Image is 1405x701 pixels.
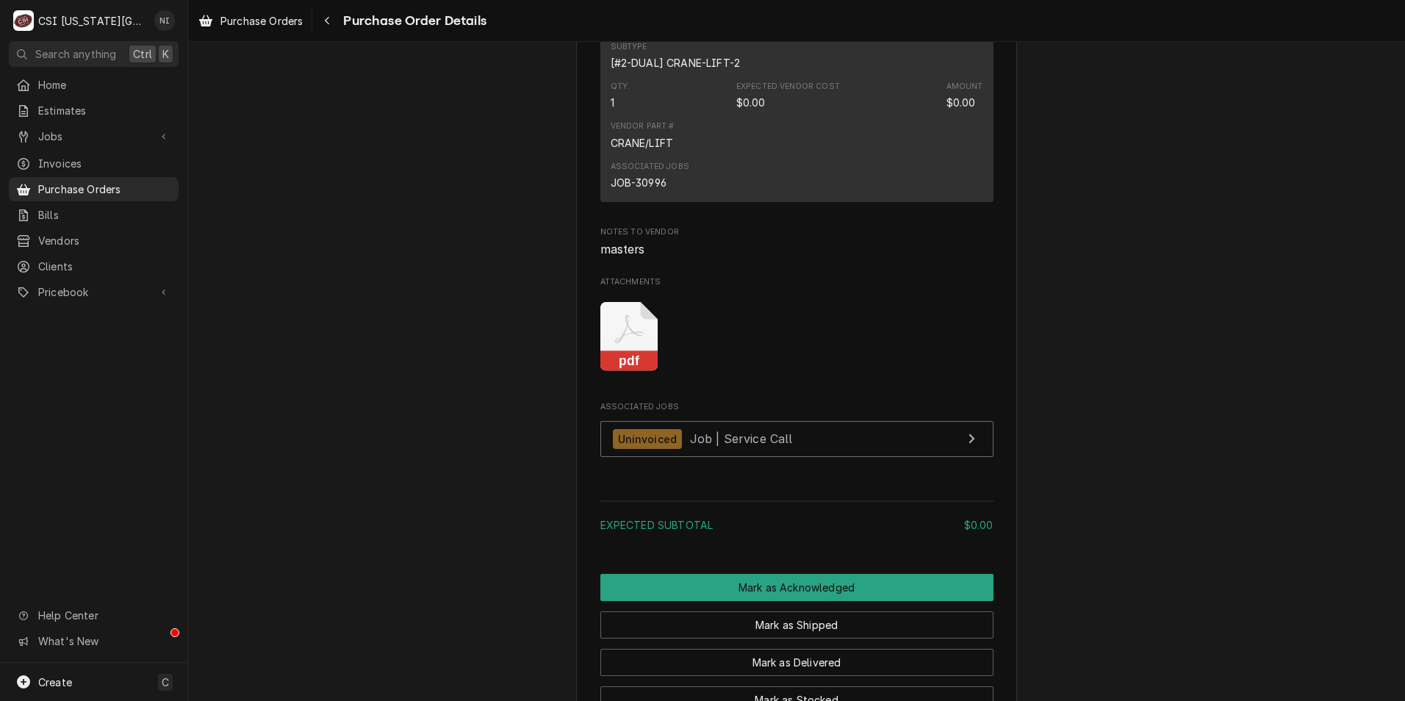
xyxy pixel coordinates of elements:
[9,73,179,97] a: Home
[600,226,993,258] div: Notes to Vendor
[736,95,766,110] div: Expected Vendor Cost
[600,302,658,372] button: pdf
[35,46,116,62] span: Search anything
[736,81,840,93] div: Expected Vendor Cost
[9,98,179,123] a: Estimates
[162,675,169,690] span: C
[611,135,674,151] div: CRANE/LIFT
[38,284,149,300] span: Pricebook
[611,121,675,132] div: Vendor Part #
[964,517,993,533] div: $0.00
[162,46,169,62] span: K
[38,129,149,144] span: Jobs
[600,241,993,259] span: Notes to Vendor
[38,259,171,274] span: Clients
[600,611,993,639] button: Mark as Shipped
[13,10,34,31] div: CSI Kansas City's Avatar
[611,81,630,110] div: Quantity
[220,13,303,29] span: Purchase Orders
[611,55,741,71] div: Subtype
[9,229,179,253] a: Vendors
[600,401,993,413] span: Associated Jobs
[946,95,976,110] div: Amount
[38,77,171,93] span: Home
[38,103,171,118] span: Estimates
[13,10,34,31] div: C
[600,519,714,531] span: Expected Subtotal
[736,81,840,110] div: Expected Vendor Cost
[611,41,741,71] div: Subtype
[315,9,339,32] button: Navigate back
[133,46,152,62] span: Ctrl
[9,203,179,227] a: Bills
[38,633,170,649] span: What's New
[946,81,983,93] div: Amount
[9,603,179,628] a: Go to Help Center
[600,517,993,533] div: Subtotal
[38,207,171,223] span: Bills
[600,495,993,543] div: Amount Summary
[600,421,993,457] a: View Job
[193,9,309,33] a: Purchase Orders
[611,81,630,93] div: Qty.
[613,429,683,449] div: Uninvoiced
[154,10,175,31] div: Nate Ingram's Avatar
[600,290,993,383] span: Attachments
[154,10,175,31] div: NI
[38,181,171,197] span: Purchase Orders
[600,574,993,601] button: Mark as Acknowledged
[38,233,171,248] span: Vendors
[611,175,666,190] div: JOB-30996
[9,151,179,176] a: Invoices
[9,41,179,67] button: Search anythingCtrlK
[611,41,647,53] div: Subtype
[38,13,146,29] div: CSI [US_STATE][GEOGRAPHIC_DATA]
[611,95,614,110] div: Quantity
[9,124,179,148] a: Go to Jobs
[600,639,993,676] div: Button Group Row
[38,156,171,171] span: Invoices
[9,629,179,653] a: Go to What's New
[690,431,793,446] span: Job | Service Call
[600,574,993,601] div: Button Group Row
[600,276,993,288] span: Attachments
[611,161,689,173] div: Associated Jobs
[38,608,170,623] span: Help Center
[600,226,993,238] span: Notes to Vendor
[38,676,72,689] span: Create
[600,649,993,676] button: Mark as Delivered
[9,177,179,201] a: Purchase Orders
[9,254,179,278] a: Clients
[339,11,486,31] span: Purchase Order Details
[9,280,179,304] a: Go to Pricebook
[600,242,645,256] span: masters
[600,276,993,383] div: Attachments
[600,601,993,639] div: Button Group Row
[600,401,993,464] div: Associated Jobs
[946,81,983,110] div: Amount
